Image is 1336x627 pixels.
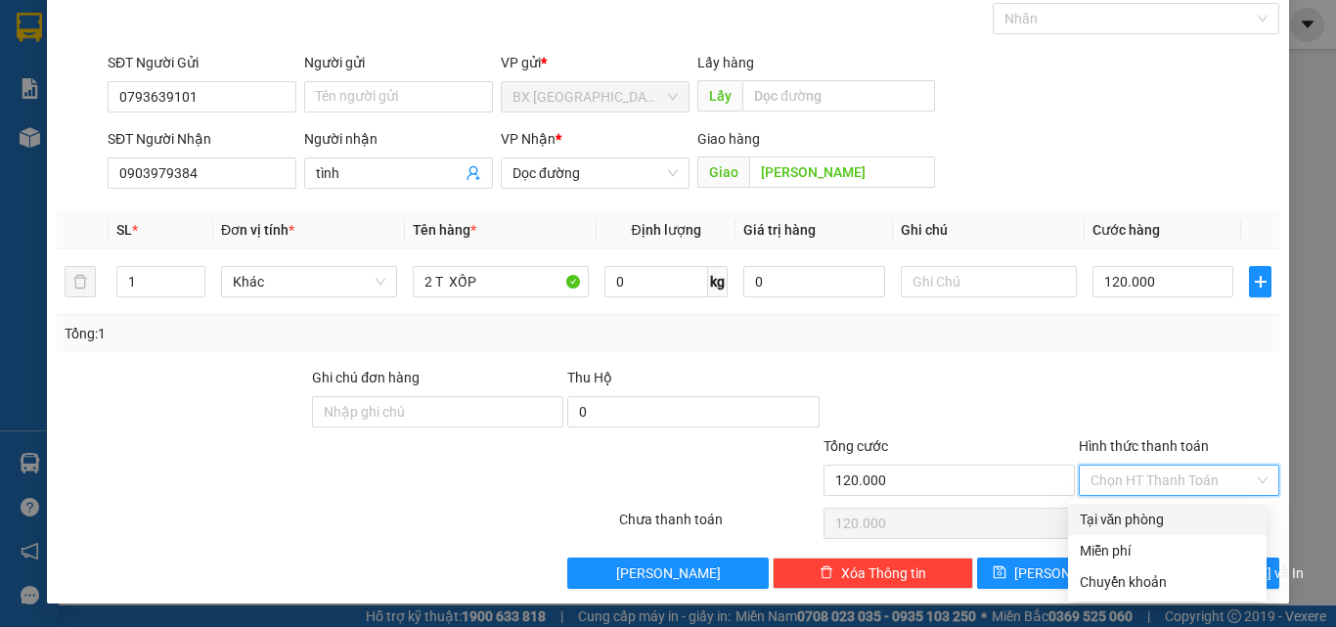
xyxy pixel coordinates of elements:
strong: CÔNG TY CP BÌNH TÂM [69,11,265,66]
span: Lấy hàng [697,55,754,70]
div: Người nhận [304,128,493,150]
span: [PERSON_NAME] [1014,562,1119,584]
span: SL [116,222,132,238]
div: Chuyển khoản [1080,571,1255,593]
input: Ghi Chú [901,266,1077,297]
span: plus [1250,274,1270,290]
input: VD: Bàn, Ghế [413,266,589,297]
span: delete [820,565,833,581]
span: Cước hàng [1092,222,1160,238]
div: VP gửi [501,52,690,73]
span: Xóa Thông tin [841,562,926,584]
span: BX Quảng Ngãi [512,82,678,112]
span: Khác [233,267,385,296]
span: BX [GEOGRAPHIC_DATA] - [36,112,219,131]
button: delete [65,266,96,297]
span: Tên hàng [413,222,476,238]
button: deleteXóa Thông tin [773,558,973,589]
input: Dọc đường [749,157,935,188]
span: Giao hàng [697,131,760,147]
span: user-add [466,165,481,181]
div: Tổng: 1 [65,323,517,344]
span: Giá trị hàng [743,222,816,238]
input: Ghi chú đơn hàng [312,396,563,427]
span: Dọc đường [512,158,678,188]
span: Định lượng [631,222,700,238]
span: BX Quảng Ngãi ĐT: [69,68,273,106]
span: 0941 78 2525 [69,68,273,106]
div: Chưa thanh toán [617,509,822,543]
input: Dọc đường [742,80,935,112]
div: Người gửi [304,52,493,73]
span: Gửi: [8,112,36,131]
span: 0950870954 [8,131,96,150]
button: plus [1249,266,1271,297]
div: Miễn phí [1080,540,1255,561]
span: Lấy [697,80,742,112]
input: 0 [743,266,884,297]
div: Tại văn phòng [1080,509,1255,530]
button: save[PERSON_NAME] [977,558,1127,589]
img: logo [8,15,67,103]
div: SĐT Người Nhận [108,128,296,150]
span: Tổng cước [824,438,888,454]
span: VP Nhận [501,131,556,147]
span: Giao [697,157,749,188]
label: Ghi chú đơn hàng [312,370,420,385]
span: Thu Hộ [567,370,612,385]
button: [PERSON_NAME] [567,558,768,589]
label: Hình thức thanh toán [1079,438,1209,454]
div: SĐT Người Gửi [108,52,296,73]
span: Đơn vị tính [221,222,294,238]
span: save [993,565,1006,581]
th: Ghi chú [893,211,1085,249]
button: printer[PERSON_NAME] và In [1130,558,1279,589]
span: kg [708,266,728,297]
span: [PERSON_NAME] [616,562,721,584]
